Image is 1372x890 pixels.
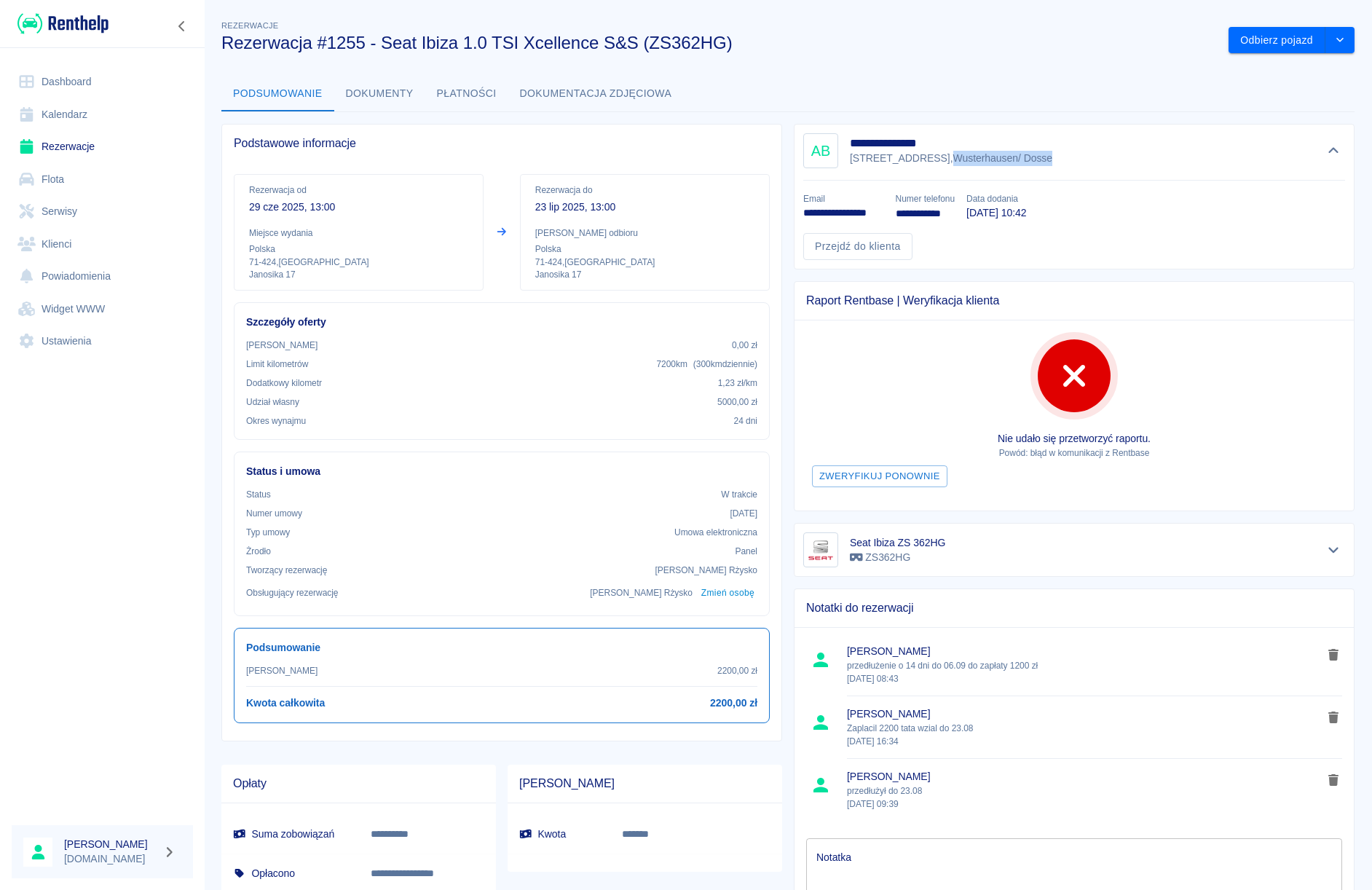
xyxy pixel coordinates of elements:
p: Janosika 17 [535,269,754,281]
button: delete note [1322,771,1344,789]
h6: Seat Ibiza ZS 362HG [850,535,945,550]
p: Nie udało się przetworzyć raportu. [806,431,1342,446]
p: Miejsce wydania [249,227,468,240]
span: [PERSON_NAME] [519,776,770,791]
h6: Suma zobowiązań [233,827,347,841]
button: Zwiń nawigację [171,17,193,36]
a: Kalendarz [12,98,193,131]
button: Podsumowanie [221,76,334,111]
a: Widget WWW [12,293,193,326]
p: przedłużenie o 14 dni do 06.09 do zapłaty 1200 zł [847,659,1322,685]
p: W trakcie [721,488,757,501]
a: Dashboard [12,66,193,98]
p: Rezerwacja do [535,184,754,197]
p: Żrodło [246,545,271,558]
button: Płatności [425,76,508,111]
a: Rezerwacje [12,130,193,163]
p: [DATE] 10:42 [966,205,1026,221]
p: Numer umowy [246,507,302,520]
p: Data dodania [966,192,1026,205]
a: Powiadomienia [12,260,193,293]
h6: [PERSON_NAME] [64,837,157,851]
p: [DATE] 16:34 [847,735,1322,748]
img: Renthelp logo [17,12,109,36]
span: Opłaty [233,776,484,791]
p: Okres wynajmu [246,414,306,428]
h6: Status i umowa [246,464,757,479]
p: [PERSON_NAME] [246,664,318,677]
h6: Kwota całkowita [246,696,325,711]
h6: Kwota [519,827,599,841]
p: [PERSON_NAME] odbioru [535,227,754,240]
span: Notatki do rezerwacji [806,601,1342,615]
a: Klienci [12,228,193,261]
button: Zmień osobę [698,583,757,604]
a: Ustawienia [12,325,193,358]
p: [DATE] 08:43 [847,672,1322,685]
p: 29 cze 2025, 13:00 [249,200,468,215]
p: Rezerwacja od [249,184,468,197]
h6: 2200,00 zł [710,696,757,711]
button: Odbierz pojazd [1229,27,1325,54]
p: Polska [249,243,468,256]
p: Limit kilometrów [246,358,308,371]
p: [STREET_ADDRESS] , Wusterhausen/ Dosse [850,151,1052,166]
p: Powód: błąd w komunikacji z Rentbase [806,446,1342,460]
div: AB [803,133,838,168]
p: 71-424 , [GEOGRAPHIC_DATA] [535,256,754,269]
p: 1,23 zł /km [718,377,757,390]
button: Ukryj szczegóły [1322,141,1346,161]
p: Status [246,488,271,501]
button: Pokaż szczegóły [1322,540,1346,560]
p: [PERSON_NAME] Rżysko [655,564,757,577]
p: 71-424 , [GEOGRAPHIC_DATA] [249,256,468,269]
p: [PERSON_NAME] [246,339,318,352]
p: Janosika 17 [249,269,468,281]
p: 23 lip 2025, 13:00 [535,200,754,215]
img: Image [806,535,835,564]
span: Rezerwacje [221,21,278,30]
p: Polska [535,243,754,256]
p: 7200 km [656,358,757,371]
span: [PERSON_NAME] [847,644,1322,659]
a: Serwisy [12,195,193,228]
button: Zweryfikuj ponownie [812,465,947,488]
span: [PERSON_NAME] [847,706,1322,722]
p: Udział własny [246,395,299,409]
p: Typ umowy [246,526,290,539]
button: drop-down [1325,27,1355,54]
p: Zaplacil 2200 tata wzial do 23.08 [847,722,1322,748]
a: Renthelp logo [12,12,109,36]
button: delete note [1322,645,1344,664]
p: Obsługujący rezerwację [246,586,339,599]
h6: Podsumowanie [246,640,757,655]
p: 24 dni [734,414,757,428]
p: Dodatkowy kilometr [246,377,322,390]
span: ( 300 km dziennie ) [693,359,757,369]
h3: Rezerwacja #1255 - Seat Ibiza 1.0 TSI Xcellence S&S (ZS362HG) [221,33,1217,53]
button: Dokumentacja zdjęciowa [508,76,684,111]
h6: Opłacono [233,866,347,881]
p: przedłużył do 23.08 [847,784,1322,811]
p: Tworzący rezerwację [246,564,327,577]
p: 5000,00 zł [717,395,757,409]
p: Numer telefonu [896,192,955,205]
span: Podstawowe informacje [234,136,770,151]
a: Przejdź do klienta [803,233,912,260]
p: Email [803,192,884,205]
button: Dokumenty [334,76,425,111]
p: 0,00 zł [732,339,757,352]
p: Umowa elektroniczna [674,526,757,539]
a: Flota [12,163,193,196]
p: ZS362HG [850,550,945,565]
h6: Szczegóły oferty [246,315,757,330]
p: [DATE] [730,507,757,520]
p: Panel [736,545,758,558]
p: [PERSON_NAME] Rżysko [590,586,693,599]
span: [PERSON_NAME] [847,769,1322,784]
p: [DATE] 09:39 [847,798,1322,811]
p: 2200,00 zł [717,664,757,677]
p: [DOMAIN_NAME] [64,851,157,867]
span: Raport Rentbase | Weryfikacja klienta [806,294,1342,308]
button: delete note [1322,708,1344,727]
